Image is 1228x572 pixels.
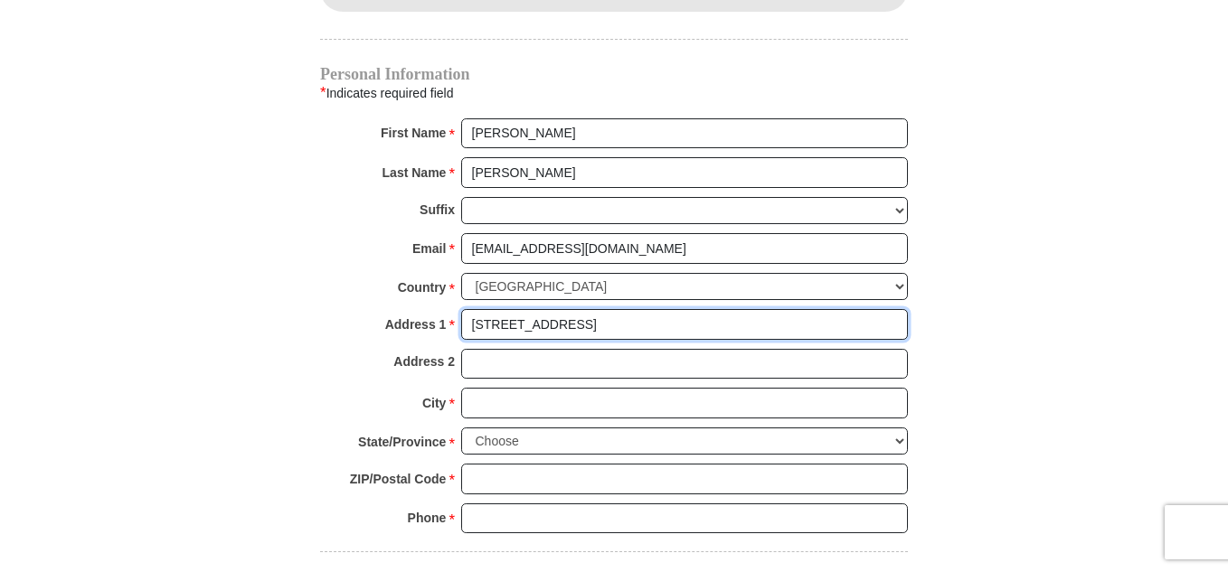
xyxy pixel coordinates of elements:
[385,312,447,337] strong: Address 1
[393,349,455,374] strong: Address 2
[412,236,446,261] strong: Email
[420,197,455,222] strong: Suffix
[320,67,908,81] h4: Personal Information
[358,429,446,455] strong: State/Province
[350,466,447,492] strong: ZIP/Postal Code
[320,81,908,105] div: Indicates required field
[408,505,447,530] strong: Phone
[381,120,446,145] strong: First Name
[398,275,447,300] strong: Country
[422,390,446,416] strong: City
[383,160,447,185] strong: Last Name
